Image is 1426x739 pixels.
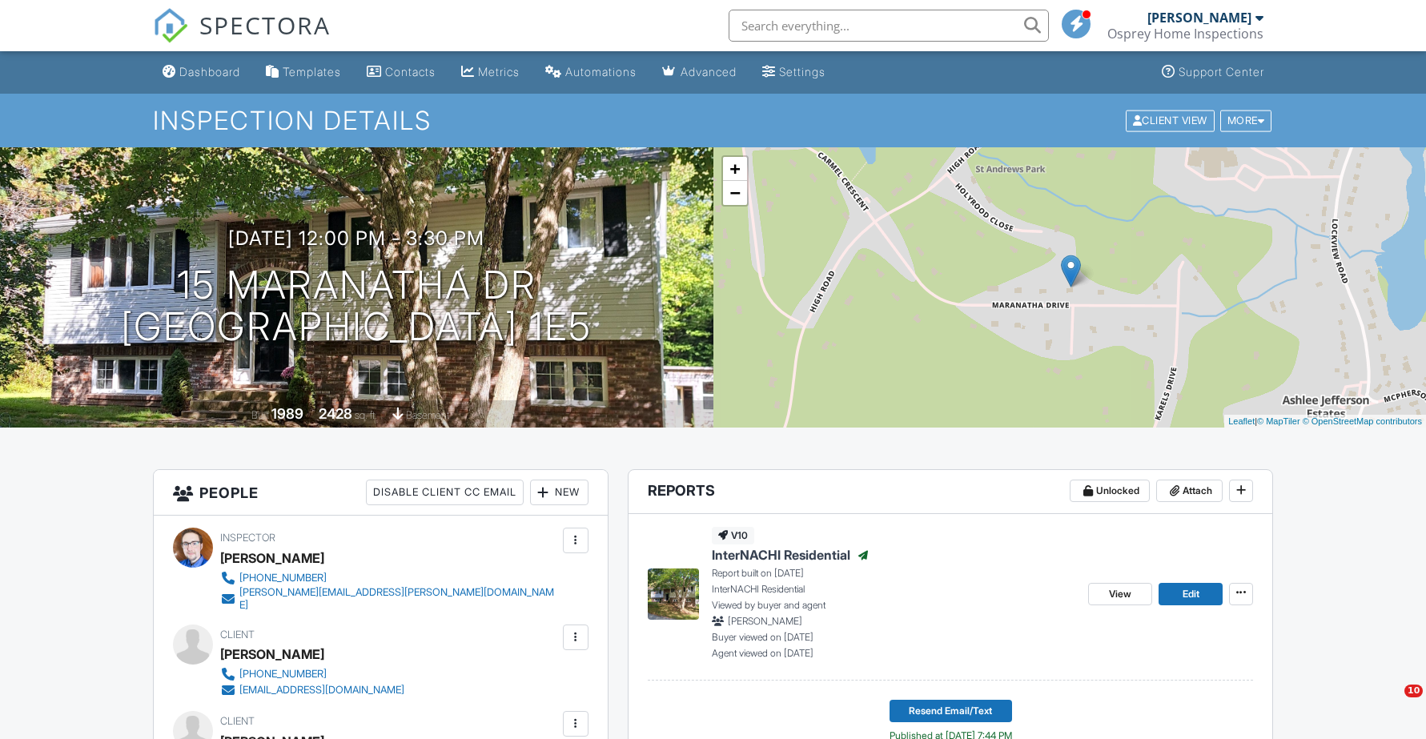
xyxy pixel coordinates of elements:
div: Advanced [681,65,737,78]
div: 1989 [271,405,303,422]
a: [EMAIL_ADDRESS][DOMAIN_NAME] [220,682,404,698]
div: Contacts [385,65,436,78]
div: Metrics [478,65,520,78]
a: Contacts [360,58,442,87]
div: New [530,480,588,505]
input: Search everything... [729,10,1049,42]
div: [PHONE_NUMBER] [239,572,327,584]
a: Dashboard [156,58,247,87]
div: [PERSON_NAME] [220,642,324,666]
div: Templates [283,65,341,78]
span: 10 [1404,685,1423,697]
span: Client [220,715,255,727]
a: Zoom out [723,181,747,205]
a: [PERSON_NAME][EMAIL_ADDRESS][PERSON_NAME][DOMAIN_NAME] [220,586,559,612]
a: Advanced [656,58,743,87]
div: [PERSON_NAME] [1147,10,1251,26]
span: basement [406,409,449,421]
a: © MapTiler [1257,416,1300,426]
div: Settings [779,65,825,78]
span: sq. ft. [355,409,377,421]
div: Dashboard [179,65,240,78]
a: Automations (Basic) [539,58,643,87]
a: Zoom in [723,157,747,181]
div: Osprey Home Inspections [1107,26,1263,42]
a: SPECTORA [153,22,331,55]
div: Disable Client CC Email [366,480,524,505]
a: Settings [756,58,832,87]
div: [EMAIL_ADDRESS][DOMAIN_NAME] [239,684,404,697]
a: [PHONE_NUMBER] [220,666,404,682]
h1: 15 Maranatha Dr [GEOGRAPHIC_DATA] 1E5 [121,264,592,349]
img: The Best Home Inspection Software - Spectora [153,8,188,43]
a: Templates [259,58,347,87]
div: Automations [565,65,637,78]
a: © OpenStreetMap contributors [1303,416,1422,426]
a: Leaflet [1228,416,1255,426]
div: [PERSON_NAME][EMAIL_ADDRESS][PERSON_NAME][DOMAIN_NAME] [239,586,559,612]
div: More [1220,110,1272,131]
div: Client View [1126,110,1215,131]
h1: Inspection Details [153,106,1273,135]
div: Support Center [1179,65,1264,78]
a: Client View [1124,114,1219,126]
div: [PHONE_NUMBER] [239,668,327,681]
h3: People [154,470,608,516]
div: | [1224,415,1426,428]
a: [PHONE_NUMBER] [220,570,559,586]
span: SPECTORA [199,8,331,42]
div: [PERSON_NAME] [220,546,324,570]
span: Client [220,629,255,641]
span: Inspector [220,532,275,544]
span: Built [251,409,269,421]
div: 2428 [319,405,352,422]
a: Support Center [1155,58,1271,87]
h3: [DATE] 12:00 pm - 3:30 pm [228,227,484,249]
iframe: Intercom live chat [1372,685,1410,723]
a: Metrics [455,58,526,87]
